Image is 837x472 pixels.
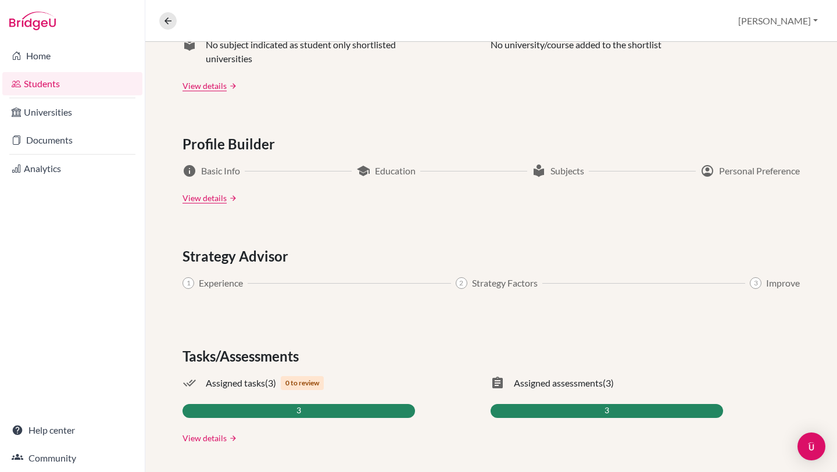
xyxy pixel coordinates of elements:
span: Strategy Advisor [183,246,293,267]
span: Improve [766,276,800,290]
a: Students [2,72,142,95]
span: 0 to review [281,376,324,390]
a: Help center [2,419,142,442]
span: Subjects [550,164,584,178]
span: Education [375,164,416,178]
span: assignment [491,376,505,390]
a: arrow_forward [227,194,237,202]
a: Community [2,446,142,470]
span: Strategy Factors [472,276,538,290]
span: Personal Preference [719,164,800,178]
span: (3) [265,376,276,390]
span: Assigned tasks [206,376,265,390]
span: (3) [603,376,614,390]
span: Assigned assessments [514,376,603,390]
div: Open Intercom Messenger [797,432,825,460]
a: arrow_forward [227,82,237,90]
span: Basic Info [201,164,240,178]
span: 3 [604,404,609,418]
span: No subject indicated as student only shortlisted universities [206,38,415,66]
span: Profile Builder [183,134,280,155]
span: done_all [183,376,196,390]
p: No university/course added to the shortlist [491,38,661,66]
img: Bridge-U [9,12,56,30]
span: 2 [456,277,467,289]
span: 3 [296,404,301,418]
a: View details [183,432,227,444]
span: Tasks/Assessments [183,346,303,367]
a: Documents [2,128,142,152]
span: 3 [750,277,761,289]
span: account_circle [700,164,714,178]
span: Experience [199,276,243,290]
a: View details [183,80,227,92]
a: Home [2,44,142,67]
span: local_library [183,38,196,66]
a: Analytics [2,157,142,180]
span: 1 [183,277,194,289]
button: [PERSON_NAME] [733,10,823,32]
span: info [183,164,196,178]
span: local_library [532,164,546,178]
a: Universities [2,101,142,124]
a: View details [183,192,227,204]
span: school [356,164,370,178]
a: arrow_forward [227,434,237,442]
